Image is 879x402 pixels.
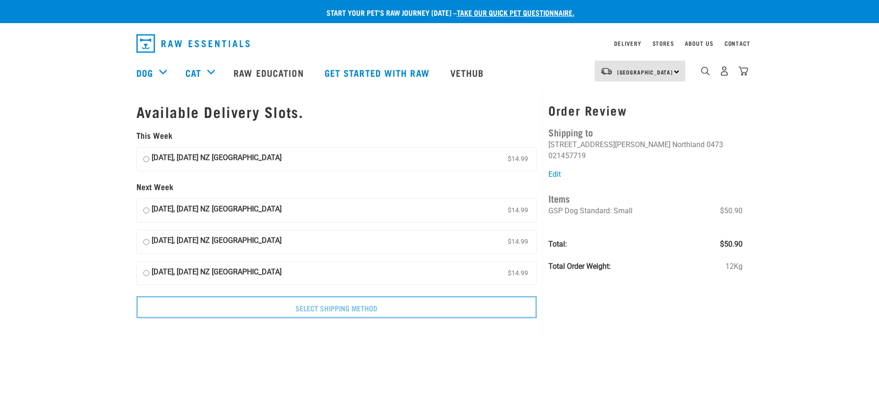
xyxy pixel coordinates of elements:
[672,140,723,149] li: Northland 0473
[315,54,441,91] a: Get started with Raw
[614,42,641,45] a: Delivery
[548,262,611,271] strong: Total Order Weight:
[720,205,743,216] span: $50.90
[725,261,743,272] span: 12Kg
[143,204,149,217] input: [DATE], [DATE] NZ [GEOGRAPHIC_DATA] $14.99
[548,151,586,160] li: 021457719
[136,66,153,80] a: Dog
[152,204,282,217] strong: [DATE], [DATE] NZ [GEOGRAPHIC_DATA]
[441,54,496,91] a: Vethub
[506,204,530,217] span: $14.99
[600,67,613,75] img: van-moving.png
[457,10,574,14] a: take our quick pet questionnaire.
[506,152,530,166] span: $14.99
[548,103,743,118] h3: Order Review
[136,103,537,120] h1: Available Delivery Slots.
[136,296,537,318] input: Select Shipping Method
[152,152,282,166] strong: [DATE], [DATE] NZ [GEOGRAPHIC_DATA]
[725,42,750,45] a: Contact
[701,67,710,75] img: home-icon-1@2x.png
[129,31,750,56] nav: dropdown navigation
[506,266,530,280] span: $14.99
[719,66,729,76] img: user.png
[152,235,282,249] strong: [DATE], [DATE] NZ [GEOGRAPHIC_DATA]
[152,266,282,280] strong: [DATE], [DATE] NZ [GEOGRAPHIC_DATA]
[185,66,201,80] a: Cat
[720,239,743,250] span: $50.90
[506,235,530,249] span: $14.99
[548,240,567,248] strong: Total:
[136,182,537,192] h5: Next Week
[136,131,537,140] h5: This Week
[143,235,149,249] input: [DATE], [DATE] NZ [GEOGRAPHIC_DATA] $14.99
[143,152,149,166] input: [DATE], [DATE] NZ [GEOGRAPHIC_DATA] $14.99
[224,54,315,91] a: Raw Education
[548,140,670,149] li: [STREET_ADDRESS][PERSON_NAME]
[685,42,713,45] a: About Us
[548,125,743,139] h4: Shipping to
[143,266,149,280] input: [DATE], [DATE] NZ [GEOGRAPHIC_DATA] $14.99
[617,70,673,74] span: [GEOGRAPHIC_DATA]
[548,191,743,205] h4: Items
[548,206,633,215] span: GSP Dog Standard: Small
[738,66,748,76] img: home-icon@2x.png
[548,170,561,179] a: Edit
[136,34,250,53] img: Raw Essentials Logo
[652,42,674,45] a: Stores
